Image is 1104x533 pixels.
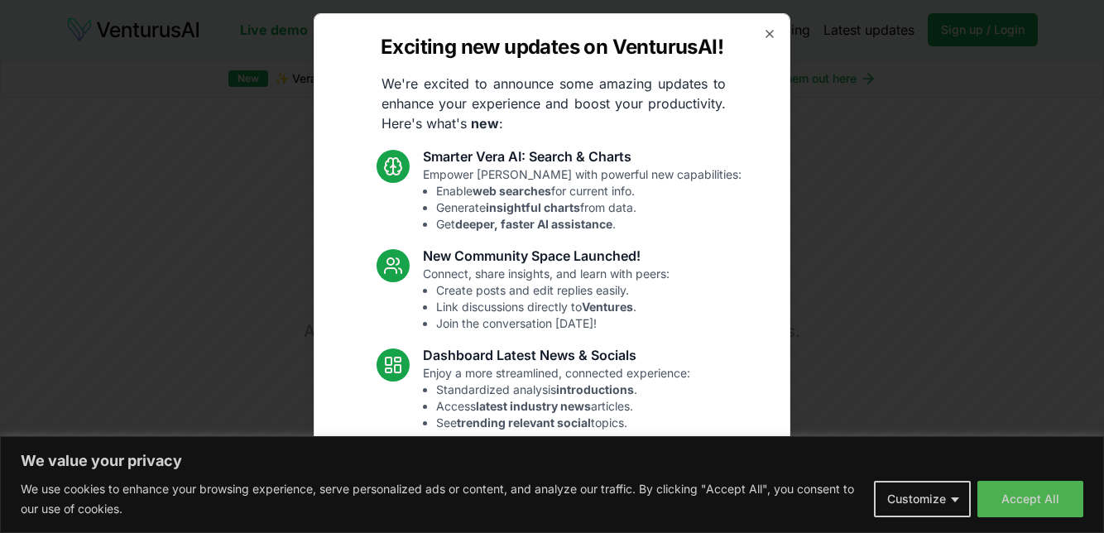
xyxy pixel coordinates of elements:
[436,382,690,398] li: Standardized analysis .
[423,246,670,266] h3: New Community Space Launched!
[436,199,742,216] li: Generate from data.
[471,115,499,132] strong: new
[423,166,742,233] p: Empower [PERSON_NAME] with powerful new capabilities:
[455,217,612,231] strong: deeper, faster AI assistance
[476,399,591,413] strong: latest industry news
[436,315,670,332] li: Join the conversation [DATE]!
[436,514,678,531] li: Enhanced overall UI consistency.
[486,200,580,214] strong: insightful charts
[582,300,633,314] strong: Ventures
[436,183,742,199] li: Enable for current info.
[368,74,739,133] p: We're excited to announce some amazing updates to enhance your experience and boost your producti...
[436,282,670,299] li: Create posts and edit replies easily.
[436,415,690,431] li: See topics.
[436,481,678,497] li: Resolved Vera chart loading issue.
[423,146,742,166] h3: Smarter Vera AI: Search & Charts
[423,444,678,464] h3: Fixes and UI Polish
[556,382,634,396] strong: introductions
[473,184,551,198] strong: web searches
[423,365,690,431] p: Enjoy a more streamlined, connected experience:
[436,299,670,315] li: Link discussions directly to .
[423,266,670,332] p: Connect, share insights, and learn with peers:
[436,497,678,514] li: Fixed mobile chat & sidebar glitches.
[457,415,591,430] strong: trending relevant social
[423,345,690,365] h3: Dashboard Latest News & Socials
[423,464,678,531] p: Smoother performance and improved usability:
[381,34,723,60] h2: Exciting new updates on VenturusAI!
[436,398,690,415] li: Access articles.
[436,216,742,233] li: Get .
